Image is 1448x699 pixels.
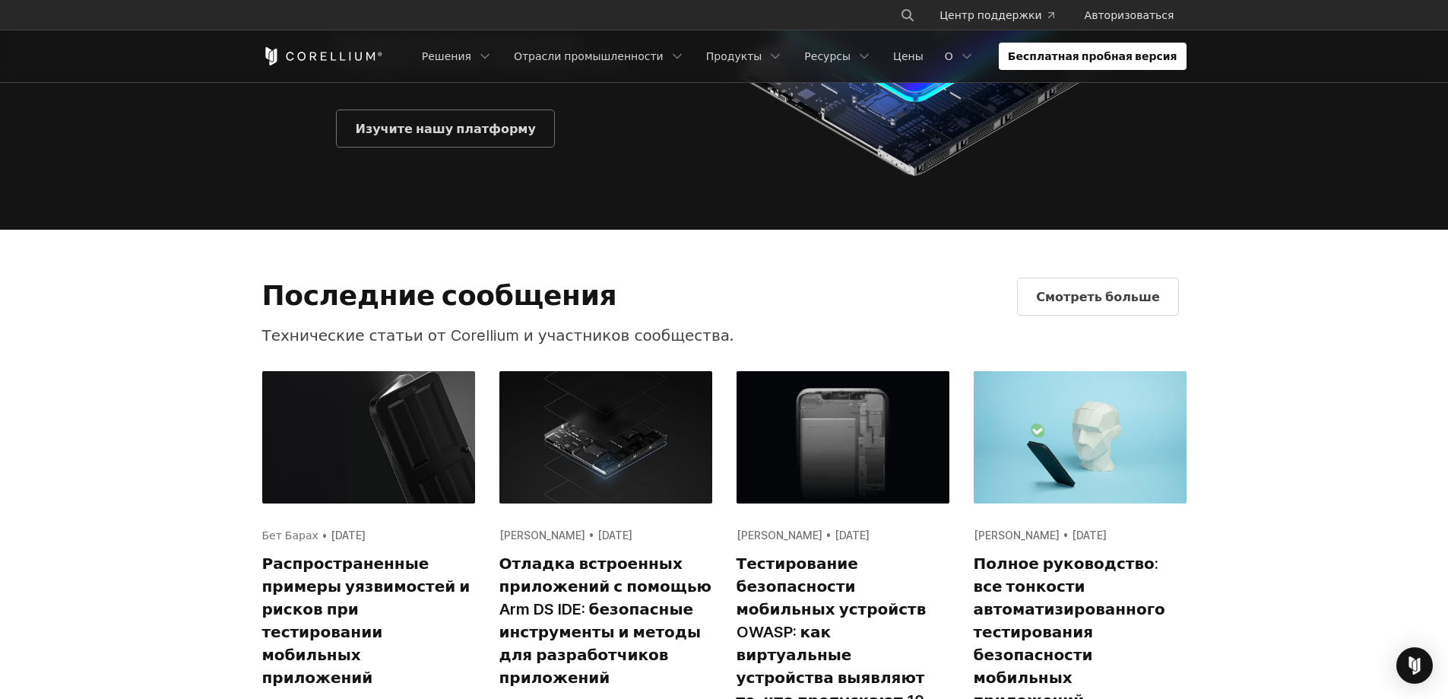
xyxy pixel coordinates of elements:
[262,371,475,504] img: Распространенные примеры уязвимостей и рисков при тестировании мобильных приложений
[1018,278,1178,315] a: Посетите наш блог
[894,2,921,29] button: Поиск
[1396,647,1433,684] div: Open Intercom Messenger
[974,371,1187,504] img: Полное руководство: все тонкости автоматизированного тестирования безопасности мобильных приложений
[499,371,712,504] img: Отладка встроенных приложений с помощью Arm DS IDE: безопасные инструменты и методы для разработч...
[737,371,949,504] img: Тестирование безопасности мобильных устройств OWASP: как виртуальные устройства выявляют то, что ...
[945,49,953,62] font: О
[1085,8,1174,21] font: Авторизоваться
[422,49,471,62] font: Решения
[893,49,924,62] font: Цены
[413,43,1187,70] div: Меню навигации
[737,529,870,542] font: [PERSON_NAME] • [DATE]
[1036,289,1160,304] font: Смотреть больше
[1008,49,1177,62] font: Бесплатная пробная версия
[262,278,617,312] font: Последние сообщения
[262,554,471,687] font: Распространенные примеры уязвимостей и рисков при тестировании мобильных приложений
[337,110,553,147] a: Изучите нашу платформу
[882,2,1186,29] div: Меню навигации
[499,529,632,542] font: [PERSON_NAME] • [DATE]
[262,529,366,542] font: Бет Барах • [DATE]
[355,121,535,136] font: Изучите нашу платформу
[804,49,851,62] font: Ресурсы
[974,529,1107,542] font: [PERSON_NAME] • [DATE]
[939,8,1041,21] font: Центр поддержки
[262,47,383,65] a: Кореллиум Дом
[514,49,664,62] font: Отрасли промышленности
[706,49,762,62] font: Продукты
[499,554,712,687] font: Отладка встроенных приложений с помощью Arm DS IDE: безопасные инструменты и методы для разработч...
[262,326,734,345] font: Технические статьи от Corellium и участников сообщества.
